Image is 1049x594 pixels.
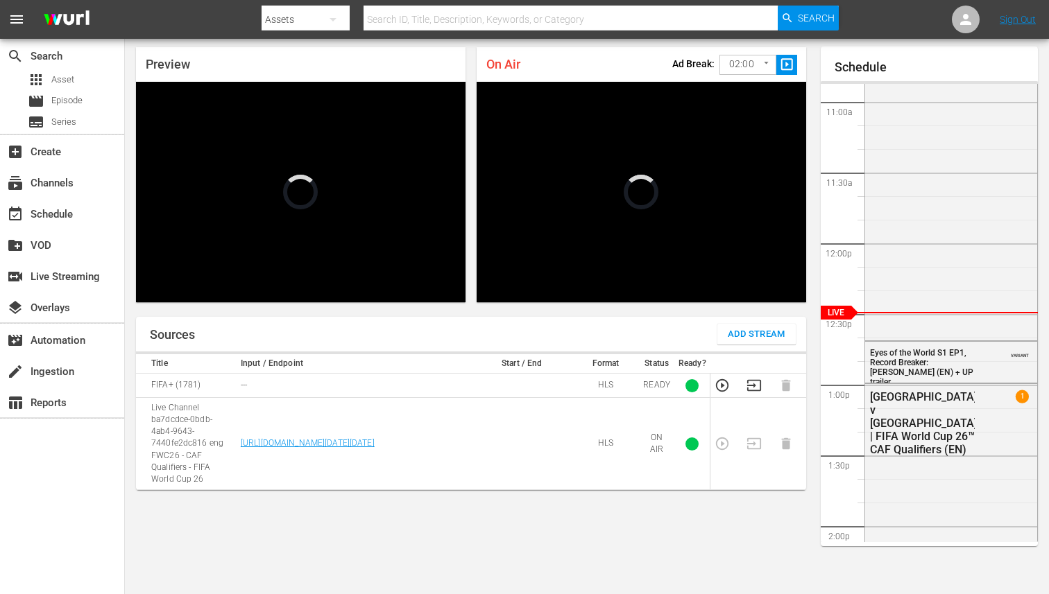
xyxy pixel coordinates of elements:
[28,93,44,110] span: Episode
[7,363,24,380] span: Ingestion
[486,57,520,71] span: On Air
[136,374,237,398] td: FIFA+ (1781)
[747,378,762,393] button: Transition
[870,348,973,387] span: Eyes of the World S1 EP1, Record Breaker: [PERSON_NAME] (EN) + UP trailer
[136,354,237,374] th: Title
[7,394,24,411] span: Reports
[7,175,24,191] span: Channels
[717,324,796,344] button: Add Stream
[719,51,776,78] div: 02:00
[7,299,24,316] span: Overlays
[1000,14,1036,25] a: Sign Out
[779,57,795,73] span: slideshow_sharp
[778,6,839,30] button: Search
[477,82,806,302] div: Video Player
[8,11,25,28] span: menu
[241,438,375,448] a: [URL][DOMAIN_NAME][DATE][DATE]
[835,60,1038,74] h1: Schedule
[572,398,640,490] td: HLS
[51,115,76,129] span: Series
[7,48,24,64] span: Search
[572,354,640,374] th: Format
[28,71,44,88] span: Asset
[639,374,674,398] td: READY
[728,326,785,342] span: Add Stream
[7,206,24,222] span: Schedule
[150,328,195,342] h1: Sources
[798,6,835,30] span: Search
[51,94,83,107] span: Episode
[7,143,24,160] span: Create
[1011,347,1029,358] span: VARIANT
[674,354,710,374] th: Ready?
[237,374,472,398] td: ---
[639,354,674,374] th: Status
[472,354,572,374] th: Start / End
[7,237,24,254] span: VOD
[136,82,466,302] div: Video Player
[28,114,44,130] span: Series
[237,354,472,374] th: Input / Endpoint
[1016,390,1029,403] span: 1
[572,374,640,398] td: HLS
[146,57,190,71] span: Preview
[7,332,24,349] span: Automation
[715,378,730,393] button: Preview Stream
[136,398,237,490] td: Live Channel ba7dcdce-0bdb-4ab4-9643-7440fe2dc816 eng FWC26 - CAF Qualifiers - FIFA World Cup 26
[51,73,74,87] span: Asset
[870,390,975,456] div: [GEOGRAPHIC_DATA] v [GEOGRAPHIC_DATA] | FIFA World Cup 26™ CAF Qualifiers (EN)
[672,58,715,69] p: Ad Break:
[33,3,100,36] img: ans4CAIJ8jUAAAAAAAAAAAAAAAAAAAAAAAAgQb4GAAAAAAAAAAAAAAAAAAAAAAAAJMjXAAAAAAAAAAAAAAAAAAAAAAAAgAT5G...
[639,398,674,490] td: ON AIR
[7,268,24,285] span: Live Streaming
